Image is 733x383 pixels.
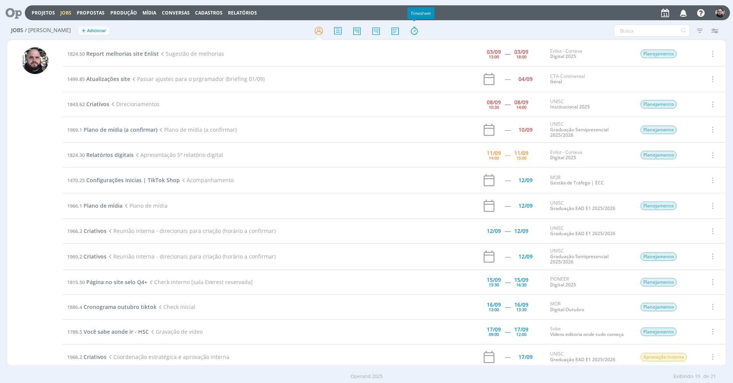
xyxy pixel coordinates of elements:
[67,76,85,82] span: 1499.85
[505,278,510,286] span: -----
[710,373,716,380] span: 21
[162,10,190,16] a: Conversas
[518,354,533,360] div: 17/09
[550,200,629,212] div: UNISC
[489,156,499,160] div: 14:00
[550,103,590,110] a: Institucional 2025
[641,151,676,159] span: Planejamento
[110,10,137,16] a: Produção
[86,50,159,57] span: Report melhorias site Enlist
[195,10,223,16] span: Cadastros
[84,227,107,234] span: Criativos
[79,27,109,35] button: +Adicionar
[67,176,180,184] a: 1470.25Configurações inicias | TikTok Shop
[516,105,526,109] div: 14:00
[74,10,107,16] button: Propostas
[550,351,629,362] div: UNISC
[67,303,157,310] a: 1886.4Cronograma outubro tiktok
[514,150,528,156] div: 11/09
[160,10,192,16] button: Conversas
[505,227,510,234] span: -----
[487,277,501,283] div: 15/09
[22,47,48,74] img: G
[86,75,130,82] span: Atualizações site
[489,105,499,109] div: 10:30
[157,126,237,133] span: Plano de mídia (a confirmar)
[550,121,629,138] div: UNISC
[641,50,676,58] span: Planejamento
[193,10,225,16] button: Cadastros
[518,254,533,259] div: 12/09
[487,302,501,307] div: 16/09
[84,253,107,260] span: Criativos
[84,353,107,360] span: Criativos
[67,202,82,209] span: 1966.1
[67,75,130,82] a: 1499.85Atualizações site
[550,301,629,312] div: MOR
[84,202,123,209] span: Plano de mídia
[67,328,82,335] span: 1788.5
[514,302,528,307] div: 16/09
[226,10,259,16] button: Relatórios
[550,179,604,186] a: Gestão de Tráfego | ECC
[67,50,159,57] a: 1824.50Report melhorias site Enlist
[641,353,687,361] span: Aprovação Interna
[11,27,23,34] span: Jobs
[550,48,629,60] div: Enlist - Corteva
[67,278,147,286] a: 1815.50Página no site selo Q4+
[673,373,693,380] span: Exibindo
[505,100,510,108] span: -----
[130,75,265,82] span: Passar ajustes para o prgramador (briefing 01/09)
[84,126,157,133] span: Plano de mídia (a confirmar)
[67,50,85,57] span: 1824.50
[67,152,85,158] span: 1824.30
[703,373,709,380] span: de
[487,100,501,105] div: 08/09
[140,10,158,16] button: Mídia
[87,28,106,33] span: Adicionar
[505,354,510,360] div: -----
[550,126,609,138] a: Graduação Semipresencial 2025/2026
[32,10,55,16] a: Projetos
[67,202,123,209] a: 1966.1Plano de mídia
[67,353,107,360] a: 1966.2Criativos
[715,6,725,19] button: G
[505,203,510,208] div: -----
[505,303,510,310] span: -----
[67,126,157,133] a: 1969.1Plano de mídia (a confirmar)
[518,203,533,208] div: 12/09
[407,7,434,19] div: Timesheet
[550,253,609,265] a: Graduação Semipresencial 2025/2026
[107,253,276,260] span: Reunião interna - direcionais para criação (horário a confirmar)
[550,248,629,265] div: UNISC
[641,252,676,261] span: Planejamento
[550,205,615,212] a: Graduação EAD E1 2025/2026
[516,55,526,59] div: 18:00
[516,307,526,312] div: 13:30
[123,202,168,209] span: Plano de mídia
[614,24,690,37] input: Busca
[641,278,676,286] span: Planejamento
[550,74,629,85] div: CTA-Continental
[67,177,85,184] span: 1470.25
[550,99,629,110] div: UNISC
[157,303,195,310] span: Check inicial
[516,332,526,336] div: 12:00
[82,27,86,35] span: +
[550,226,629,237] div: UNISC
[489,332,499,336] div: 09:00
[67,151,134,158] a: 1824.30Relatórios digitais
[550,306,584,313] a: Digital Outubro
[108,10,139,16] button: Produção
[516,283,526,287] div: 16:30
[505,151,510,158] span: -----
[67,126,82,133] span: 1969.1
[67,101,85,108] span: 1843.62
[67,253,82,260] span: 1969.2
[550,356,615,363] a: Graduação EAD E1 2025/2026
[550,331,624,338] a: Vídeos editoria onde tudo começa
[505,178,510,183] div: -----
[67,304,82,310] span: 1886.4
[514,100,528,105] div: 08/09
[67,328,149,335] a: 1788.5Você sabe aonde ir - HSC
